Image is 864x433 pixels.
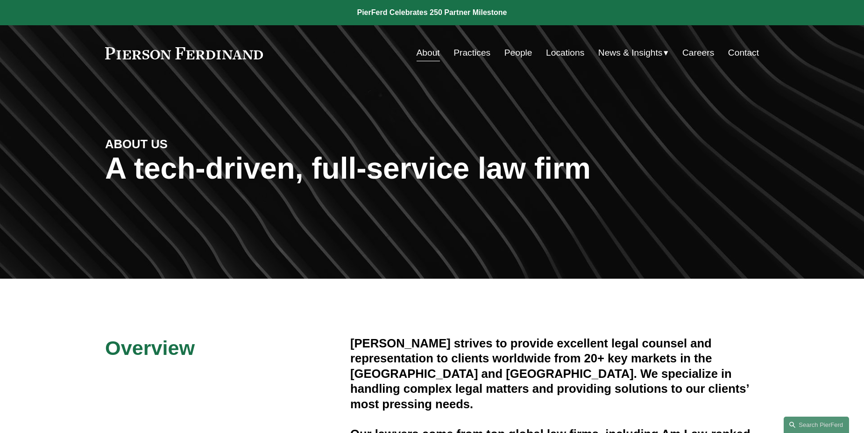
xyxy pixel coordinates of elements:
a: Locations [546,44,584,62]
a: Contact [728,44,759,62]
a: Practices [453,44,490,62]
a: Search this site [784,417,849,433]
h4: [PERSON_NAME] strives to provide excellent legal counsel and representation to clients worldwide ... [350,336,759,411]
strong: ABOUT US [105,137,168,151]
h1: A tech-driven, full-service law firm [105,152,759,186]
a: About [417,44,440,62]
span: Overview [105,337,195,359]
a: folder dropdown [598,44,669,62]
span: News & Insights [598,45,663,61]
a: People [504,44,532,62]
a: Careers [682,44,714,62]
